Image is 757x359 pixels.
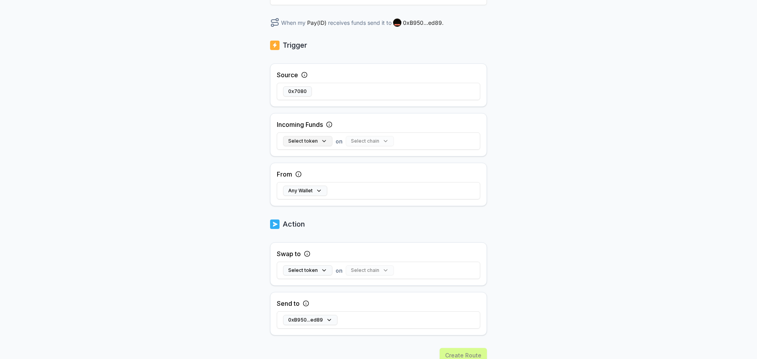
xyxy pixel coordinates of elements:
[403,19,444,27] span: 0xB950...ed89 .
[277,249,301,259] label: Swap to
[277,299,300,308] label: Send to
[277,70,298,80] label: Source
[336,137,343,145] span: on
[283,219,305,230] p: Action
[270,219,280,230] img: logo
[277,120,323,129] label: Incoming Funds
[270,40,280,51] img: logo
[336,266,343,275] span: on
[283,315,337,325] button: 0xB950...ed89
[283,265,332,275] button: Select token
[283,86,312,97] button: 0x7080
[283,40,307,51] p: Trigger
[270,18,487,27] div: When my receives funds send it to
[307,19,326,27] span: Pay(ID)
[277,169,292,179] label: From
[283,186,327,196] button: Any Wallet
[283,136,332,146] button: Select token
